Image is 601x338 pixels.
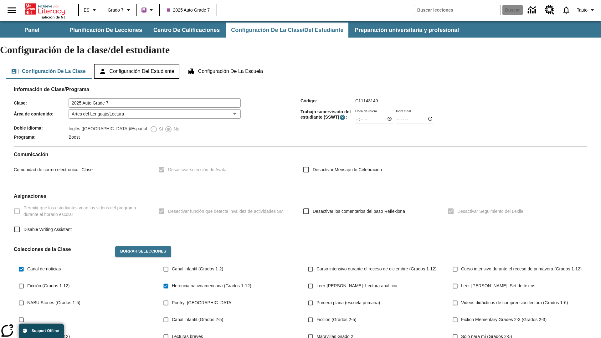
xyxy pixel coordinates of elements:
[524,2,541,19] a: Centro de información
[23,226,72,233] span: Disable Writing Assistant
[14,135,69,140] span: Programa :
[457,208,523,215] span: Desactivar Seguimiento del Lexile
[14,167,80,172] span: Comunidad de correo electrónico :
[316,283,397,289] span: Leer-[PERSON_NAME]: Lectura analítica
[23,205,148,218] span: Permitir que los estudiantes vean los videos del programa durante el horario escolar
[148,23,225,38] button: Centro de calificaciones
[6,64,595,79] div: Configuración de la clase/del estudiante
[64,23,147,38] button: Planificación de lecciones
[69,125,147,133] label: Inglés ([GEOGRAPHIC_DATA])/Español
[168,166,228,173] span: Desactivar selección de Avatar
[461,266,582,272] span: Curso intensivo durante el receso de primavera (Grados 1-12)
[94,64,179,79] button: Configuración del estudiante
[108,7,124,13] span: Grado 7
[14,93,587,141] div: Información de Clase/Programa
[42,15,65,19] span: Edición de NJ
[1,23,63,38] button: Panel
[316,266,437,272] span: Curso intensivo durante el receso de diciembre (Grados 1-12)
[172,266,223,272] span: Canal infantil (Grados 1-2)
[172,316,223,323] span: Canal infantil (Grados 2-5)
[142,6,146,14] span: B
[396,109,411,113] label: Hora final
[27,283,69,289] span: Ficción (Grados 1-12)
[25,3,65,15] a: Portada
[558,2,574,18] a: Notificaciones
[27,300,80,306] span: NABU Stories (Grados 1-5)
[167,7,210,13] span: 2025 Auto Grade 7
[226,23,348,38] button: Configuración de la clase/del estudiante
[14,151,587,157] h2: Comunicación
[350,23,464,38] button: Preparación universitaria y profesional
[14,111,69,116] span: Área de contenido :
[541,2,558,18] a: Centro de recursos, Se abrirá en una pestaña nueva.
[300,98,355,103] span: Código :
[168,208,284,215] span: Desactivar función que detecta invalidez de actividades SM
[69,98,241,108] input: Clase
[84,7,90,13] span: ES
[461,283,535,289] span: Leer-[PERSON_NAME]: Set de textos
[115,246,171,257] button: Borrar selecciones
[414,5,501,15] input: Buscar campo
[14,86,587,92] h2: Información de Clase/Programa
[80,167,93,172] span: Clase
[355,109,377,113] label: Hora de inicio
[339,114,346,120] button: El Tiempo Supervisado de Trabajo Estudiantil es el período durante el cual los estudiantes pueden...
[461,316,547,323] span: Fiction Elementary Grades 2-3 (Grados 2-3)
[313,166,382,173] span: Desactivar Mensaje de Celebración
[14,100,69,105] span: Clase :
[6,64,91,79] button: Configuración de la clase
[313,208,405,215] span: Desactivar los comentarios del paso Reflexiona
[27,266,61,272] span: Canal de noticias
[577,7,588,13] span: Tauto
[574,4,598,16] button: Perfil/Configuración
[316,316,357,323] span: Ficción (Grados 2-5)
[14,125,69,131] span: Doble Idioma :
[69,135,80,140] span: Boost
[14,193,587,236] div: Asignaciones
[14,246,110,252] h2: Colecciones de la Clase
[3,1,21,19] button: Abrir el menú lateral
[19,324,64,338] button: Support Offline
[182,64,268,79] button: Configuración de la escuela
[461,300,568,306] span: Videos didácticos de comprensión lectora (Grados 1-6)
[139,4,157,16] button: Boost El color de la clase es morado/púrpura. Cambiar el color de la clase.
[25,2,65,19] div: Portada
[69,109,241,119] div: Artes del Lenguaje/Lectura
[105,4,135,16] button: Grado: Grado 7, Elige un grado
[14,193,587,199] h2: Asignaciones
[81,4,101,16] button: Lenguaje: ES, Selecciona un idioma
[172,300,233,306] span: Poetry: [GEOGRAPHIC_DATA]
[157,126,163,132] span: Sí
[355,98,378,103] span: C11143149
[172,126,179,132] span: No
[316,300,380,306] span: Primera plana (escuela primaria)
[32,329,59,333] span: Support Offline
[300,109,355,120] span: Trabajo supervisado del estudiante (SSWT) :
[172,283,251,289] span: Herencia nativoamericana (Grados 1-12)
[14,151,587,183] div: Comunicación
